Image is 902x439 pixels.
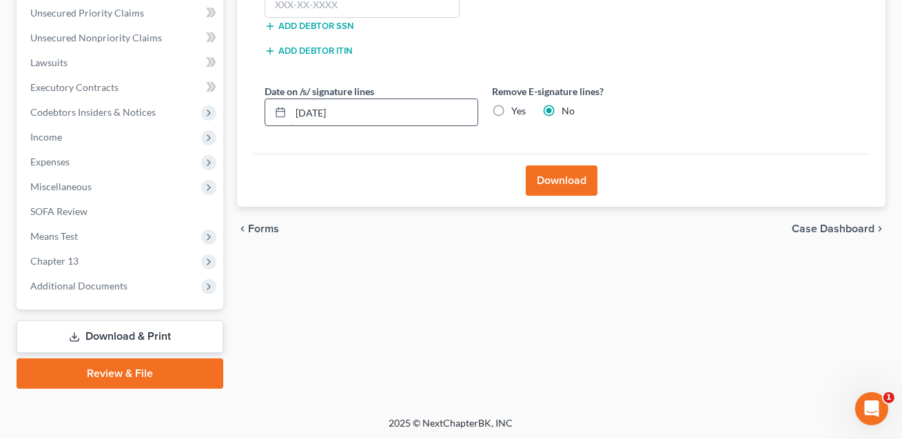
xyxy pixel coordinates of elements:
[526,165,597,196] button: Download
[17,320,223,353] a: Download & Print
[492,84,706,99] label: Remove E-signature lines?
[19,25,223,50] a: Unsecured Nonpriority Claims
[874,223,885,234] i: chevron_right
[30,81,119,93] span: Executory Contracts
[237,223,298,234] button: chevron_left Forms
[30,131,62,143] span: Income
[30,205,88,217] span: SOFA Review
[511,104,526,118] label: Yes
[30,156,70,167] span: Expenses
[265,84,374,99] label: Date on /s/ signature lines
[855,392,888,425] iframe: Intercom live chat
[265,21,353,32] button: Add debtor SSN
[30,280,127,292] span: Additional Documents
[19,1,223,25] a: Unsecured Priority Claims
[19,75,223,100] a: Executory Contracts
[265,45,352,57] button: Add debtor ITIN
[30,32,162,43] span: Unsecured Nonpriority Claims
[30,181,92,192] span: Miscellaneous
[248,223,279,234] span: Forms
[19,199,223,224] a: SOFA Review
[30,106,156,118] span: Codebtors Insiders & Notices
[30,230,78,242] span: Means Test
[30,57,68,68] span: Lawsuits
[792,223,874,234] span: Case Dashboard
[562,104,575,118] label: No
[30,7,144,19] span: Unsecured Priority Claims
[291,99,478,125] input: MM/DD/YYYY
[883,392,894,403] span: 1
[792,223,885,234] a: Case Dashboard chevron_right
[237,223,248,234] i: chevron_left
[30,255,79,267] span: Chapter 13
[17,358,223,389] a: Review & File
[19,50,223,75] a: Lawsuits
